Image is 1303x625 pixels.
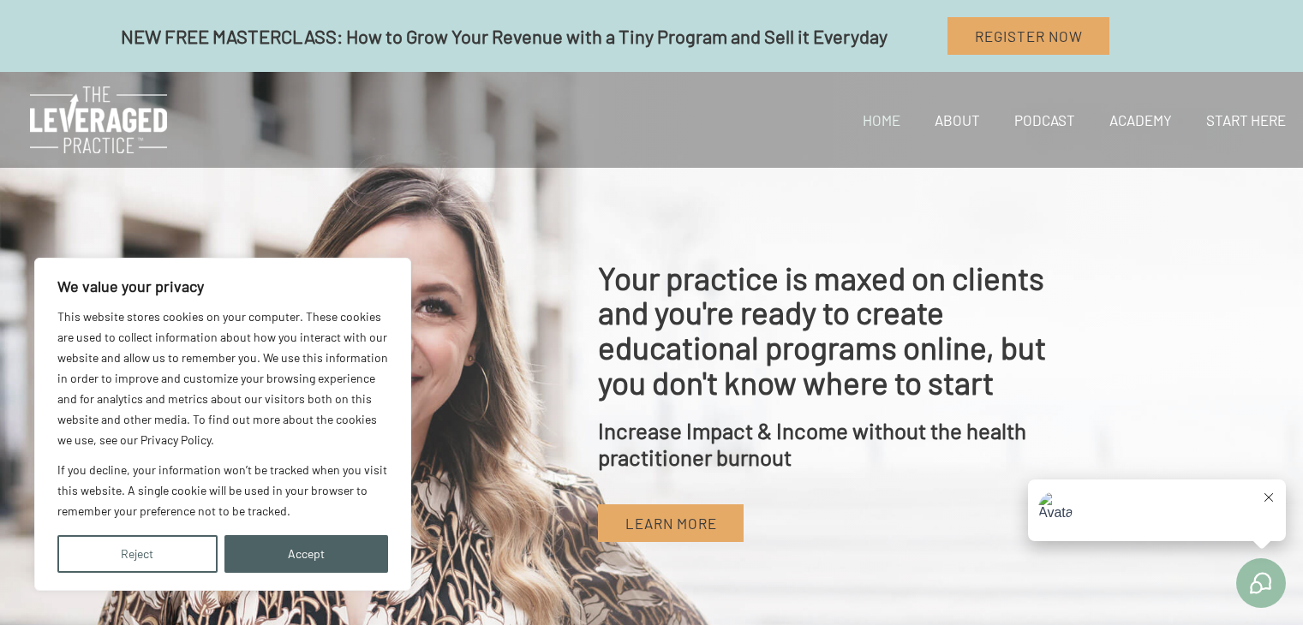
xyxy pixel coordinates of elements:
nav: Site Navigation [833,91,1303,149]
a: Home [846,91,917,149]
img: The Leveraged Practice [30,86,167,153]
a: Start Here [1189,91,1303,149]
a: Academy [1092,91,1189,149]
button: Reject [57,535,218,573]
span: Your practice is maxed on clients and you're ready to create educational programs online, but you... [598,259,1046,401]
span: Register Now [975,27,1083,45]
span: Learn More [625,515,717,532]
span: Increase Impact & Income without the health practitioner burnout [598,417,1026,470]
a: Podcast [997,91,1092,149]
a: About [917,91,997,149]
div: We value your privacy [34,258,411,591]
a: Learn More [598,504,744,542]
button: Accept [224,535,389,573]
a: Register Now [947,17,1109,55]
p: This website stores cookies on your computer. These cookies are used to collect information about... [57,307,388,450]
p: We value your privacy [57,276,388,296]
span: NEW FREE MASTERCLASS: How to Grow Your Revenue with a Tiny Program and Sell it Everyday [121,25,888,47]
p: If you decline, your information won’t be tracked when you visit this website. A single cookie wi... [57,460,388,521]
